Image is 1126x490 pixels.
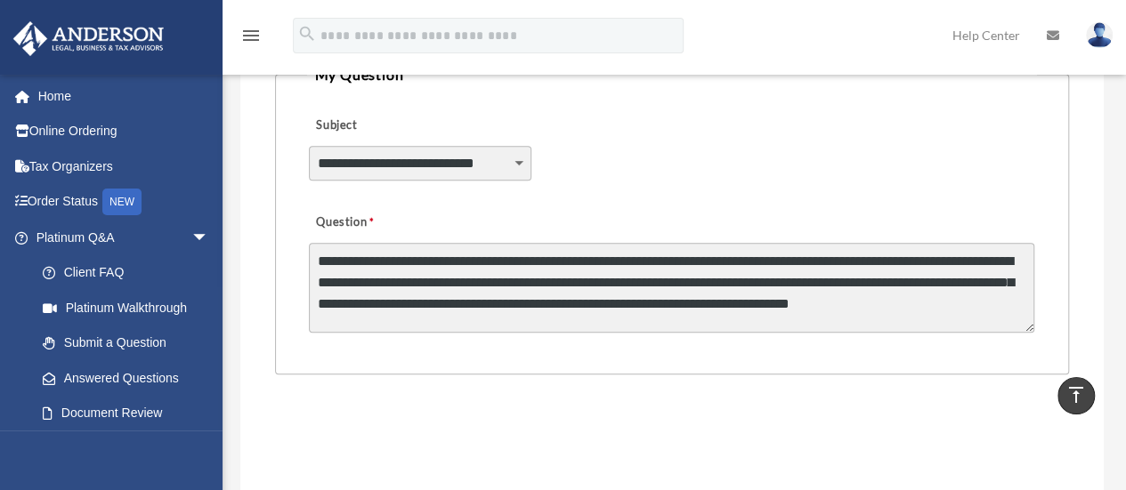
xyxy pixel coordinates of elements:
[25,255,236,291] a: Client FAQ
[12,220,236,255] a: Platinum Q&Aarrow_drop_down
[12,149,236,184] a: Tax Organizers
[8,21,169,56] img: Anderson Advisors Platinum Portal
[12,184,236,221] a: Order StatusNEW
[309,210,447,235] label: Question
[1065,384,1087,406] i: vertical_align_top
[25,290,236,325] a: Platinum Walkthrough
[297,24,317,44] i: search
[12,114,236,149] a: Online Ordering
[1086,22,1113,48] img: User Pic
[191,220,227,256] span: arrow_drop_down
[240,25,262,46] i: menu
[25,325,227,361] a: Submit a Question
[12,78,236,114] a: Home
[1057,377,1095,414] a: vertical_align_top
[240,31,262,46] a: menu
[25,360,236,396] a: Answered Questions
[102,189,142,215] div: NEW
[25,396,236,431] a: Document Review
[309,113,478,138] label: Subject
